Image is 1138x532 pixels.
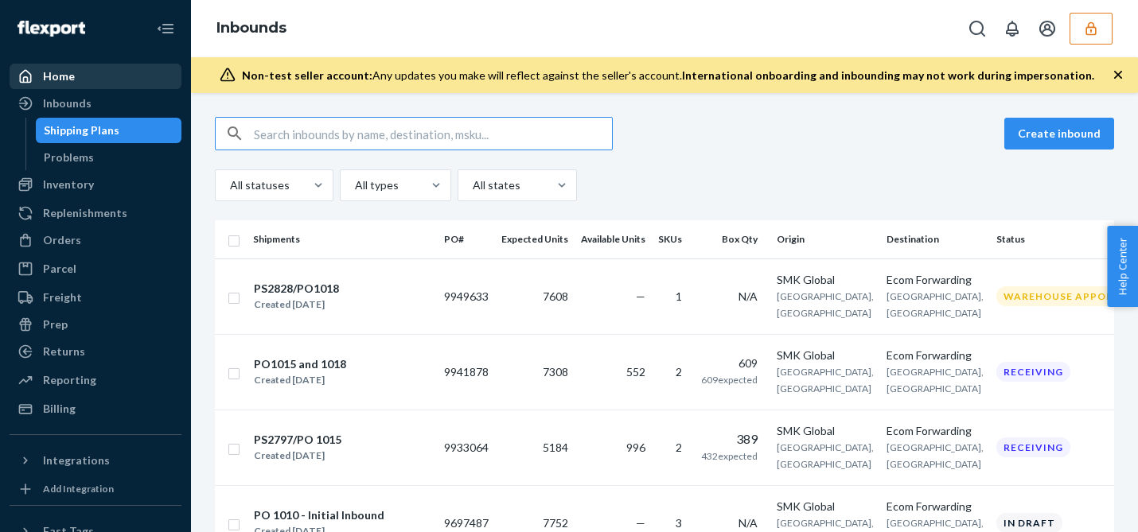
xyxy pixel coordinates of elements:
button: Close Navigation [150,13,181,45]
a: Reporting [10,367,181,393]
a: Freight [10,285,181,310]
button: Help Center [1107,226,1138,307]
ol: breadcrumbs [204,6,299,52]
span: [GEOGRAPHIC_DATA], [GEOGRAPHIC_DATA] [777,441,874,470]
div: Replenishments [43,205,127,221]
a: Returns [10,339,181,364]
a: Problems [36,145,182,170]
a: Billing [10,396,181,421]
span: 1 [676,289,682,303]
div: Reporting [43,372,96,388]
div: PS2828/PO1018 [254,281,339,297]
th: SKUs [652,220,695,258]
span: 2 [676,441,682,454]
div: Receiving [996,437,1070,457]
span: 3 [676,516,682,530]
div: Inbounds [43,95,92,111]
span: [GEOGRAPHIC_DATA], [GEOGRAPHIC_DATA] [887,441,984,470]
a: Shipping Plans [36,118,182,143]
input: All statuses [228,177,230,193]
a: Inventory [10,172,181,197]
div: SMK Global [777,499,874,515]
span: N/A [739,289,758,303]
div: Orders [43,232,81,248]
div: Ecom Forwarding [887,272,984,288]
button: Open notifications [996,13,1028,45]
button: Integrations [10,448,181,473]
th: Destination [880,220,990,258]
span: 552 [626,365,645,379]
button: Create inbound [1004,118,1114,150]
div: Created [DATE] [254,372,346,388]
span: — [636,516,645,530]
div: Ecom Forwarding [887,348,984,363]
th: Expected Units [495,220,575,258]
span: 2 [676,365,682,379]
th: Box Qty [695,220,770,258]
a: Inbounds [216,19,286,37]
img: Flexport logo [18,21,85,37]
div: Parcel [43,261,76,277]
span: 5184 [543,441,568,454]
span: 7608 [543,289,568,303]
span: Non-test seller account: [242,68,372,82]
div: Add Integration [43,482,114,495]
input: All states [471,177,473,193]
span: — [636,289,645,303]
span: [GEOGRAPHIC_DATA], [GEOGRAPHIC_DATA] [887,366,984,394]
span: [GEOGRAPHIC_DATA], [GEOGRAPHIC_DATA] [887,290,984,319]
th: Origin [770,220,880,258]
div: Freight [43,289,82,305]
span: [GEOGRAPHIC_DATA], [GEOGRAPHIC_DATA] [777,366,874,394]
div: Ecom Forwarding [887,499,984,515]
span: 7752 [543,516,568,530]
span: [GEOGRAPHIC_DATA], [GEOGRAPHIC_DATA] [777,290,874,319]
div: Inventory [43,177,94,192]
a: Parcel [10,256,181,282]
div: Home [43,68,75,84]
div: Billing [43,401,76,417]
span: 609 expected [701,374,758,386]
span: 7308 [543,365,568,379]
span: N/A [739,516,758,530]
button: Open account menu [1031,13,1063,45]
a: Replenishments [10,200,181,226]
div: Returns [43,344,85,359]
input: All types [353,177,355,193]
span: International onboarding and inbounding may not work during impersonation. [682,68,1094,82]
div: Integrations [43,452,110,468]
div: PO1015 and 1018 [254,356,346,372]
div: Prep [43,316,68,332]
input: Search inbounds by name, destination, msku... [254,118,612,150]
a: Prep [10,312,181,337]
button: Open Search Box [961,13,993,45]
div: SMK Global [777,423,874,439]
div: PS2797/PO 1015 [254,432,341,448]
td: 9949633 [438,258,495,334]
th: PO# [438,220,495,258]
td: 9941878 [438,334,495,410]
th: Shipments [247,220,438,258]
a: Home [10,64,181,89]
th: Available Units [575,220,652,258]
div: Receiving [996,362,1070,382]
div: 609 [701,355,758,371]
div: Shipping Plans [44,122,119,138]
div: Ecom Forwarding [887,423,984,439]
div: Created [DATE] [254,448,341,464]
a: Orders [10,227,181,253]
a: Inbounds [10,91,181,116]
div: Any updates you make will reflect against the seller's account. [242,68,1094,83]
div: Created [DATE] [254,297,339,313]
div: Problems [44,150,94,165]
div: SMK Global [777,348,874,363]
div: 389 [701,430,758,449]
span: 432 expected [701,450,758,462]
span: 996 [626,441,645,454]
div: PO 1010 - Initial Inbound [254,507,384,523]
div: SMK Global [777,272,874,288]
td: 9933064 [438,410,495,485]
a: Add Integration [10,480,181,499]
